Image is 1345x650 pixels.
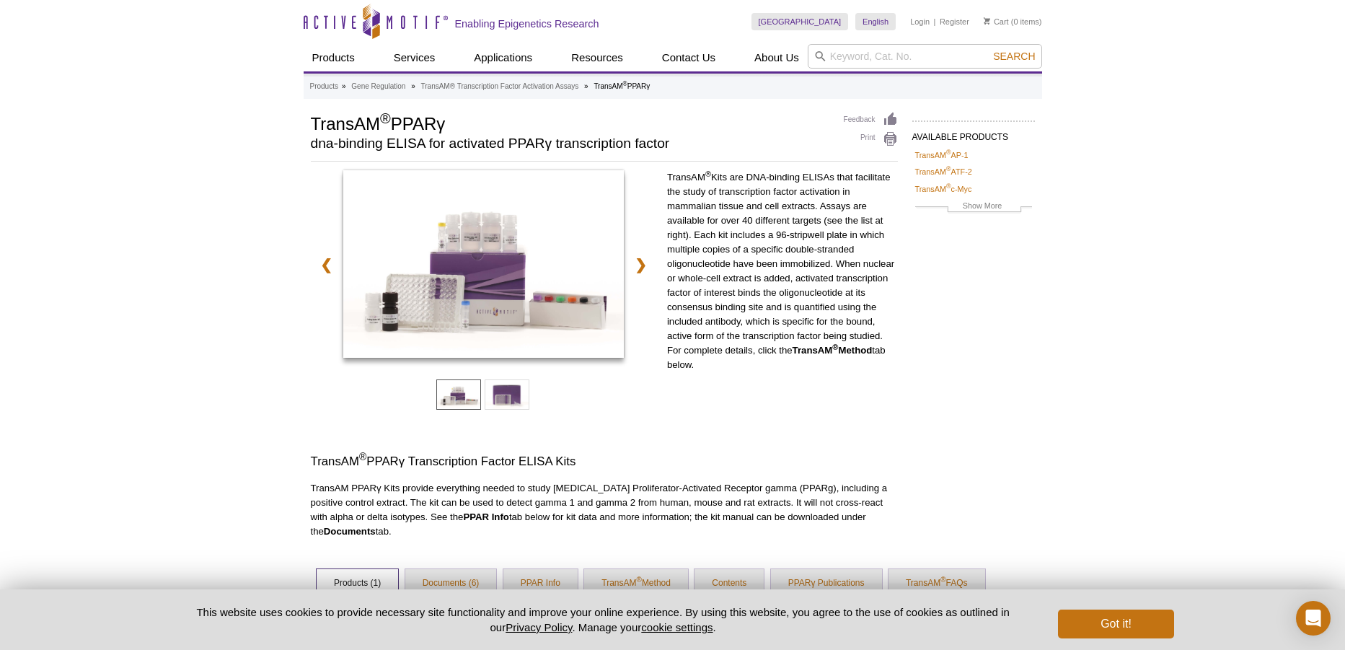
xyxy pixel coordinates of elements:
li: TransAM PPARγ [594,82,650,90]
button: cookie settings [641,621,713,633]
a: Products (1) [317,569,398,598]
a: Products [310,80,338,93]
h2: Enabling Epigenetics Research [455,17,599,30]
a: TransAM®c-Myc [915,183,972,196]
li: | [934,13,936,30]
span: Search [993,50,1035,62]
sup: ® [946,166,951,173]
sup: ® [623,80,627,87]
p: TransAM Kits are DNA-binding ELISAs that facilitate the study of transcription factor activation ... [667,170,898,372]
h2: AVAILABLE PRODUCTS [912,120,1035,146]
a: [GEOGRAPHIC_DATA] [751,13,849,30]
a: TransAM®Method [584,569,688,598]
strong: Documents [324,526,376,537]
a: TransAM® Transcription Factor Activation Assays [421,80,579,93]
sup: ® [832,343,838,351]
strong: PPAR Info [463,511,509,522]
li: » [584,82,588,90]
a: TransAM®FAQs [888,569,985,598]
li: » [411,82,415,90]
a: ❯ [625,248,656,281]
sup: ® [637,576,642,584]
li: (0 items) [984,13,1042,30]
a: About Us [746,44,808,71]
a: English [855,13,896,30]
a: ❮ [311,248,342,281]
a: TransAM®ATF-2 [915,165,972,178]
li: » [342,82,346,90]
img: Your Cart [984,17,990,25]
a: Documents (6) [405,569,497,598]
sup: ® [380,110,391,126]
div: Open Intercom Messenger [1296,601,1331,636]
sup: ® [946,149,951,156]
p: TransAM PPARγ Kits provide everything needed to study [MEDICAL_DATA] Proliferator-Activated Recep... [311,481,898,539]
h3: TransAM PPARγ Transcription Factor ELISA Kits [311,453,898,470]
a: Print [844,131,898,147]
a: Feedback [844,112,898,128]
sup: ® [940,576,945,584]
a: Contents [694,569,764,598]
a: Cart [984,17,1009,27]
sup: ® [946,183,951,190]
a: Contact Us [653,44,724,71]
a: Login [910,17,930,27]
a: TransAM®AP-1 [915,149,969,162]
strong: TransAM Method [793,345,873,356]
button: Got it! [1058,610,1173,638]
sup: ® [359,452,366,463]
a: Register [940,17,969,27]
a: Resources [563,44,632,71]
a: Privacy Policy [506,621,572,633]
a: Show More [915,199,1032,216]
h1: TransAM PPARγ [311,112,829,133]
h2: dna-binding ELISA for activated PPARγ transcription factor [311,137,829,150]
a: Applications [465,44,541,71]
a: PPAR Info [503,569,578,598]
a: TransAM PPARγ Kit [343,170,624,362]
a: Gene Regulation [351,80,405,93]
p: This website uses cookies to provide necessary site functionality and improve your online experie... [172,605,1035,635]
a: Products [304,44,363,71]
img: TransAM PPARγ Kit [343,170,624,358]
a: Services [385,44,444,71]
sup: ® [705,170,711,178]
button: Search [989,50,1039,63]
a: PPARγ Publications [771,569,882,598]
input: Keyword, Cat. No. [808,44,1042,69]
